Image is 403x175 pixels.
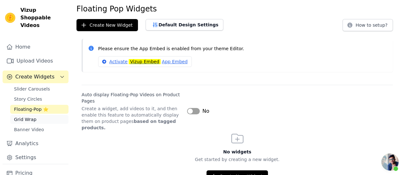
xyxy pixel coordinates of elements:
[5,13,15,23] img: Vizup
[76,4,398,14] h1: Floating Pop Widgets
[71,149,403,155] h3: No widgets
[14,126,44,133] span: Banner Video
[3,71,68,83] button: Create Widgets
[342,19,393,31] button: How to setup?
[14,96,42,102] span: Story Circles
[3,151,68,164] a: Settings
[98,45,388,52] p: Please ensure the App Embed is enabled from your theme Editor.
[342,24,393,30] a: How to setup?
[82,119,176,130] strong: based on tagged products.
[82,105,182,131] p: Create a widget, add videos to it, and then enable this feature to automatically display them on ...
[129,59,161,64] mark: Vizup Embed
[71,156,403,163] p: Get started by creating a new widget.
[14,116,36,123] span: Grid Wrap
[76,19,138,31] button: Create New Widget
[98,56,192,67] a: ActivateVizup EmbedApp Embed
[10,84,68,93] a: Slider Carousels
[20,6,66,29] span: Vizup Shoppable Videos
[15,73,54,81] span: Create Widgets
[14,106,48,112] span: Floating-Pop ⭐
[381,153,399,171] div: Open chat
[3,55,68,67] a: Upload Videos
[14,86,50,92] span: Slider Carousels
[187,107,209,115] button: No
[10,105,68,114] a: Floating-Pop ⭐
[146,19,223,30] button: Default Design Settings
[3,137,68,150] a: Analytics
[82,91,182,104] label: Auto display Floating-Pop Videos on Product Pages
[10,115,68,124] a: Grid Wrap
[10,125,68,134] a: Banner Video
[202,107,209,115] span: No
[10,95,68,104] a: Story Circles
[3,41,68,53] a: Home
